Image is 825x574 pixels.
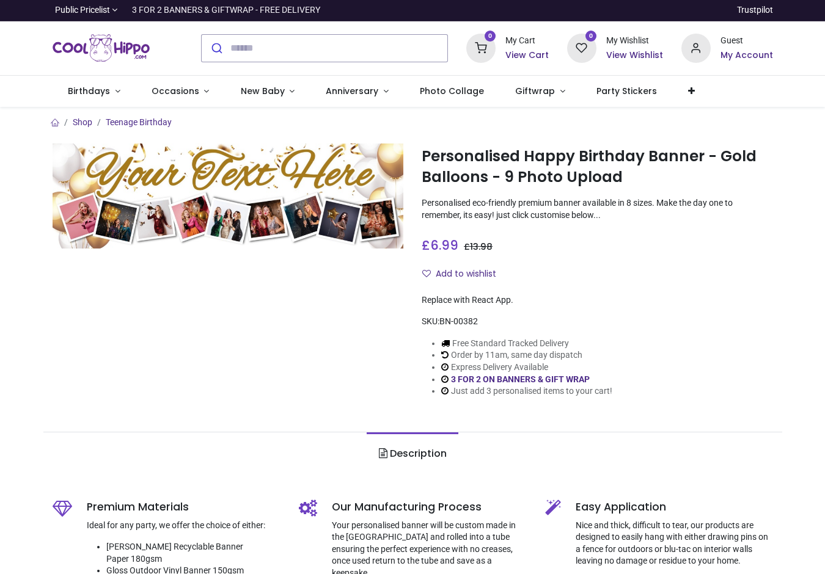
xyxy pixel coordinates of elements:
[225,76,310,107] a: New Baby
[367,432,458,475] a: Description
[202,35,230,62] button: Submit
[422,294,773,307] div: Replace with React App.
[422,146,773,188] h1: Personalised Happy Birthday Banner - Gold Balloons - 9 Photo Upload
[53,31,150,65] img: Cool Hippo
[737,4,773,16] a: Trustpilot
[152,85,199,97] span: Occasions
[430,236,458,254] span: 6.99
[53,4,118,16] a: Public Pricelist
[451,374,590,384] a: 3 FOR 2 ON BANNERS & GIFT WRAP
[470,241,493,253] span: 13.98
[422,236,458,254] span: £
[55,4,110,16] span: Public Pricelist
[68,85,110,97] span: Birthdays
[441,338,612,350] li: Free Standard Tracked Delivery
[73,117,92,127] a: Shop
[53,31,150,65] a: Logo of Cool Hippo
[464,241,493,253] span: £
[439,316,478,326] span: BN-00382
[310,76,405,107] a: Anniversary
[466,42,496,52] a: 0
[441,385,612,398] li: Just add 3 personalised items to your cart!
[585,31,597,42] sup: 0
[505,35,549,47] div: My Cart
[326,85,378,97] span: Anniversary
[53,76,136,107] a: Birthdays
[106,117,172,127] a: Teenage Birthday
[576,500,773,515] h5: Easy Application
[721,35,773,47] div: Guest
[136,76,225,107] a: Occasions
[87,500,280,515] h5: Premium Materials
[596,85,657,97] span: Party Stickers
[721,49,773,62] a: My Account
[505,49,549,62] a: View Cart
[500,76,581,107] a: Giftwrap
[515,85,555,97] span: Giftwrap
[332,500,527,515] h5: Our Manufacturing Process
[87,520,280,532] p: Ideal for any party, we offer the choice of either:
[567,42,596,52] a: 0
[420,85,484,97] span: Photo Collage
[422,316,773,328] div: SKU:
[441,361,612,374] li: Express Delivery Available
[53,143,404,249] img: Personalised Happy Birthday Banner - Gold Balloons - 9 Photo Upload
[576,520,773,567] p: Nice and thick, difficult to tear, our products are designed to easily hang with either drawing p...
[241,85,285,97] span: New Baby
[422,264,507,285] button: Add to wishlistAdd to wishlist
[606,35,663,47] div: My Wishlist
[422,269,431,278] i: Add to wishlist
[606,49,663,62] a: View Wishlist
[441,349,612,361] li: Order by 11am, same day dispatch
[422,197,773,221] p: Personalised eco-friendly premium banner available in 8 sizes. Make the day one to remember, its ...
[106,541,280,565] li: [PERSON_NAME] Recyclable Banner Paper 180gsm
[485,31,496,42] sup: 0
[132,4,320,16] div: 3 FOR 2 BANNERS & GIFTWRAP - FREE DELIVERY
